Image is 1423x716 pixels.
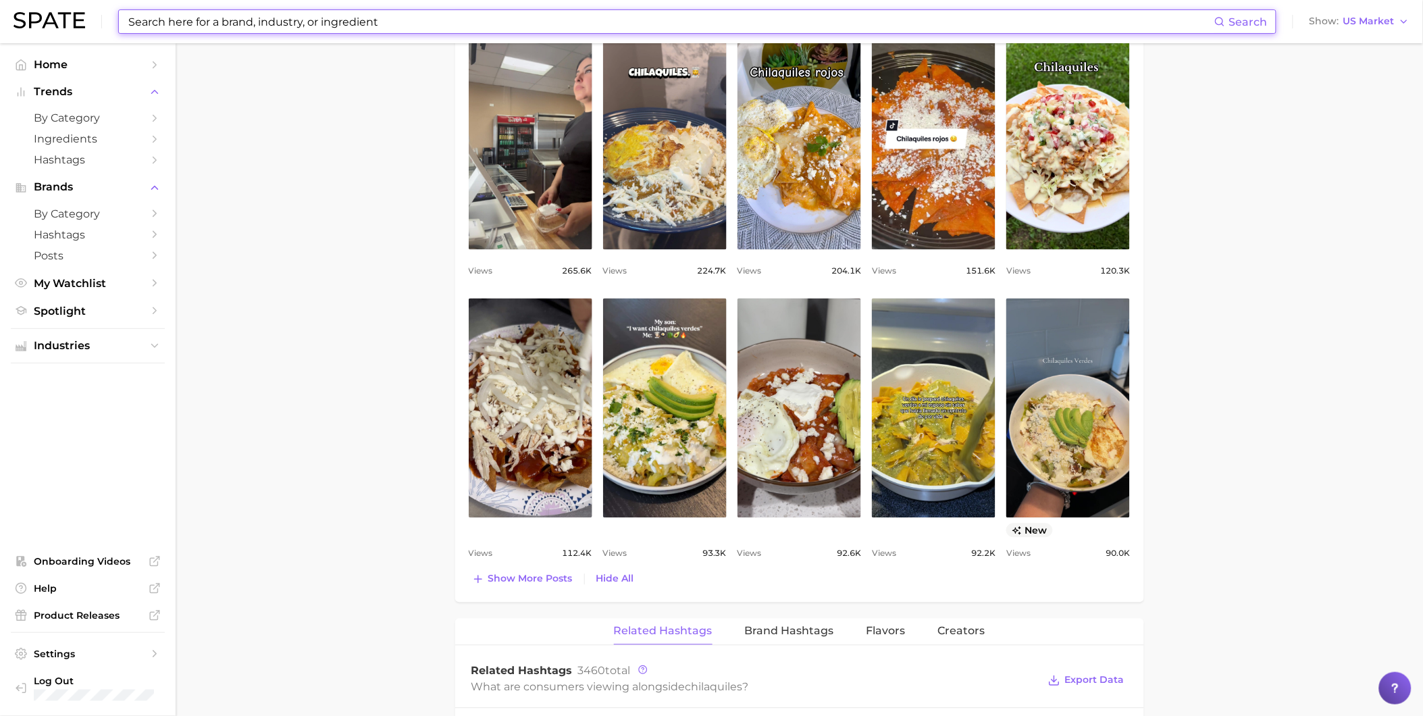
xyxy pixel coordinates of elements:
span: Brand Hashtags [745,625,834,638]
span: Onboarding Videos [34,555,142,567]
a: Ingredients [11,128,165,149]
a: My Watchlist [11,273,165,294]
a: Hashtags [11,149,165,170]
span: 120.3k [1100,263,1130,280]
span: Views [738,546,762,562]
span: 93.3k [702,546,727,562]
a: Log out. Currently logged in with e-mail pcherdchu@takasago.com. [11,671,165,705]
a: Posts [11,245,165,266]
button: Brands [11,177,165,197]
span: 90.0k [1106,546,1130,562]
span: 224.7k [697,263,727,280]
a: Spotlight [11,301,165,322]
span: Search [1229,16,1268,28]
span: Hide All [596,573,634,585]
span: by Category [34,111,142,124]
button: ShowUS Market [1306,13,1413,30]
button: Trends [11,82,165,102]
a: Help [11,578,165,598]
button: Industries [11,336,165,356]
span: US Market [1343,18,1395,25]
input: Search here for a brand, industry, or ingredient [127,10,1214,33]
span: 204.1k [831,263,861,280]
a: Home [11,54,165,75]
span: Views [1006,546,1031,562]
span: new [1006,523,1053,538]
span: by Category [34,207,142,220]
span: My Watchlist [34,277,142,290]
img: SPATE [14,12,85,28]
span: Creators [938,625,985,638]
span: Help [34,582,142,594]
span: Views [469,263,493,280]
span: Export Data [1065,675,1124,686]
span: Log Out [34,675,161,687]
span: Settings [34,648,142,660]
a: Settings [11,644,165,664]
span: chilaquiles [685,681,743,694]
span: Hashtags [34,228,142,241]
span: Views [603,546,627,562]
div: What are consumers viewing alongside ? [471,678,1039,696]
span: Ingredients [34,132,142,145]
span: Flavors [866,625,906,638]
span: 3460 [578,665,606,677]
button: Export Data [1045,671,1127,690]
span: Industries [34,340,142,352]
span: Home [34,58,142,71]
span: Product Releases [34,609,142,621]
span: Trends [34,86,142,98]
span: Views [872,263,896,280]
span: Views [1006,263,1031,280]
span: Hashtags [34,153,142,166]
span: Show [1310,18,1339,25]
button: Hide All [593,570,638,588]
span: Brands [34,181,142,193]
span: Views [469,546,493,562]
span: Posts [34,249,142,262]
a: Onboarding Videos [11,551,165,571]
span: Views [738,263,762,280]
span: total [578,665,631,677]
span: Views [872,546,896,562]
span: 265.6k [563,263,592,280]
span: Spotlight [34,305,142,317]
span: Related Hashtags [614,625,713,638]
button: Show more posts [469,570,576,589]
a: Product Releases [11,605,165,625]
span: Related Hashtags [471,665,573,677]
span: 92.2k [971,546,995,562]
span: Views [603,263,627,280]
span: Show more posts [488,573,573,585]
span: 112.4k [563,546,592,562]
span: 92.6k [837,546,861,562]
span: 151.6k [966,263,995,280]
a: by Category [11,203,165,224]
a: Hashtags [11,224,165,245]
a: by Category [11,107,165,128]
